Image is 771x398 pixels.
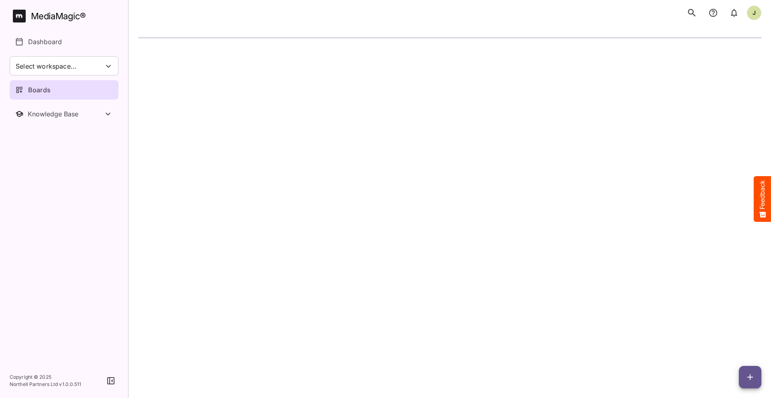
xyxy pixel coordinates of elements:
[10,374,82,381] p: Copyright © 2025
[28,85,51,95] p: Boards
[705,4,721,21] button: notifications
[28,37,62,47] p: Dashboard
[31,10,86,23] div: MediaMagic ®
[10,80,118,99] a: Boards
[10,381,82,388] p: Northell Partners Ltd v 1.0.0.511
[747,6,761,20] div: J
[16,62,77,71] span: Select workspace...
[726,4,742,21] button: notifications
[754,176,771,222] button: Feedback
[683,4,700,21] button: search
[10,32,118,51] a: Dashboard
[10,104,118,124] nav: Knowledge Base
[28,110,103,118] div: Knowledge Base
[13,10,118,22] a: MediaMagic®
[10,104,118,124] button: Toggle Knowledge Base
